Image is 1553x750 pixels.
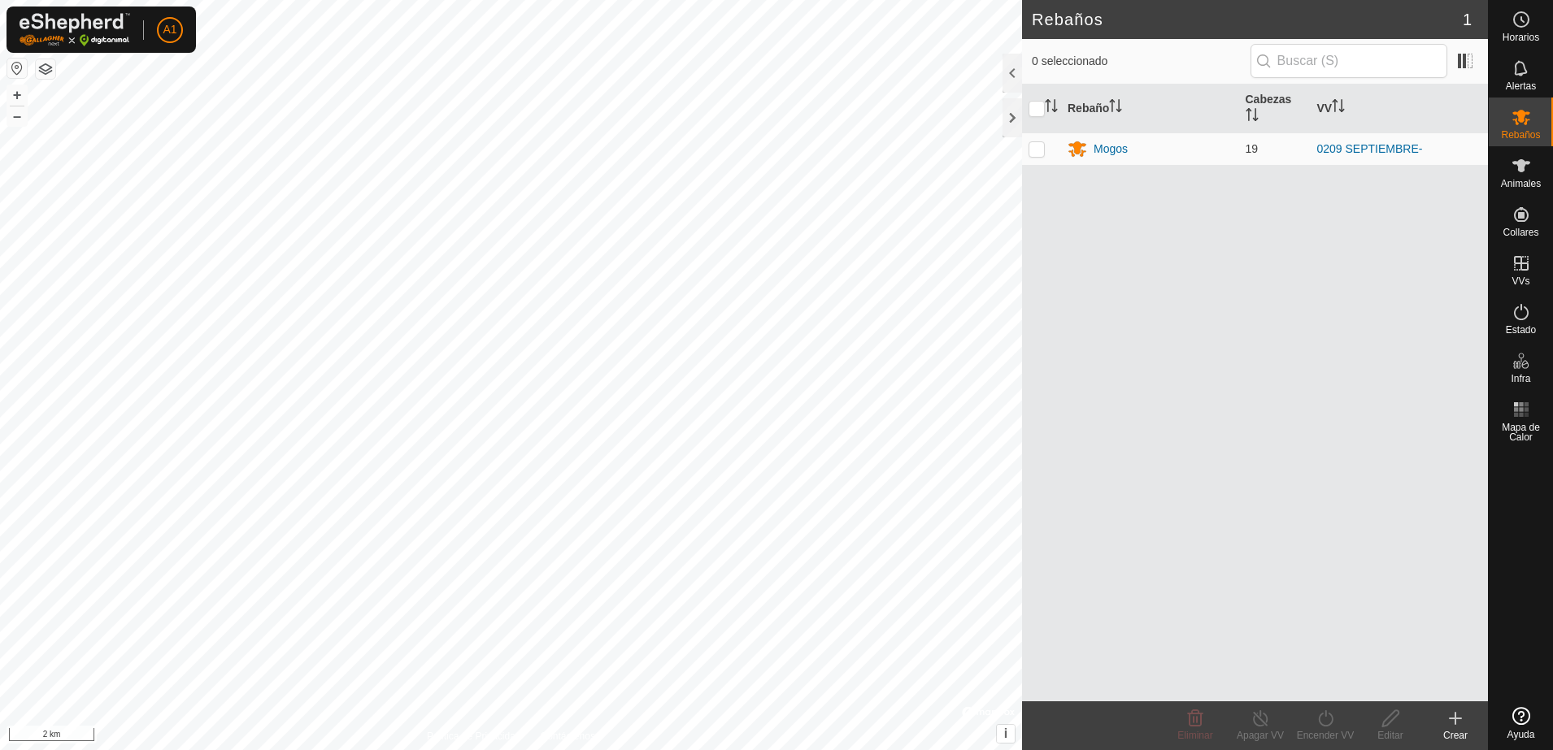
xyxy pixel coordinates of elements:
[541,729,595,743] a: Contáctenos
[1045,102,1058,115] p-sorticon: Activar para ordenar
[1032,10,1463,29] h2: Rebaños
[1109,102,1122,115] p-sorticon: Activar para ordenar
[1463,7,1472,32] span: 1
[7,85,27,105] button: +
[427,729,520,743] a: Política de Privacidad
[1507,730,1535,739] span: Ayuda
[1032,53,1251,70] span: 0 seleccionado
[1239,85,1311,133] th: Cabezas
[1512,276,1529,286] span: VVs
[36,59,55,79] button: Capas del Mapa
[20,13,130,46] img: Logo Gallagher
[1506,81,1536,91] span: Alertas
[7,106,27,126] button: –
[1489,700,1553,746] a: Ayuda
[1246,142,1259,155] span: 19
[1251,44,1447,78] input: Buscar (S)
[1293,728,1358,743] div: Encender VV
[1177,730,1212,741] span: Eliminar
[1228,728,1293,743] div: Apagar VV
[1423,728,1488,743] div: Crear
[7,59,27,78] button: Restablecer Mapa
[1501,179,1541,189] span: Animales
[1004,726,1007,740] span: i
[1493,423,1549,442] span: Mapa de Calor
[163,21,176,38] span: A1
[1511,374,1530,384] span: Infra
[1311,85,1489,133] th: VV
[1317,142,1423,155] a: 0209 SEPTIEMBRE-
[1094,141,1128,158] div: Mogos
[1501,130,1540,140] span: Rebaños
[1503,33,1539,42] span: Horarios
[1061,85,1239,133] th: Rebaño
[1358,728,1423,743] div: Editar
[997,725,1015,743] button: i
[1503,228,1538,237] span: Collares
[1506,325,1536,335] span: Estado
[1332,102,1345,115] p-sorticon: Activar para ordenar
[1246,111,1259,124] p-sorticon: Activar para ordenar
